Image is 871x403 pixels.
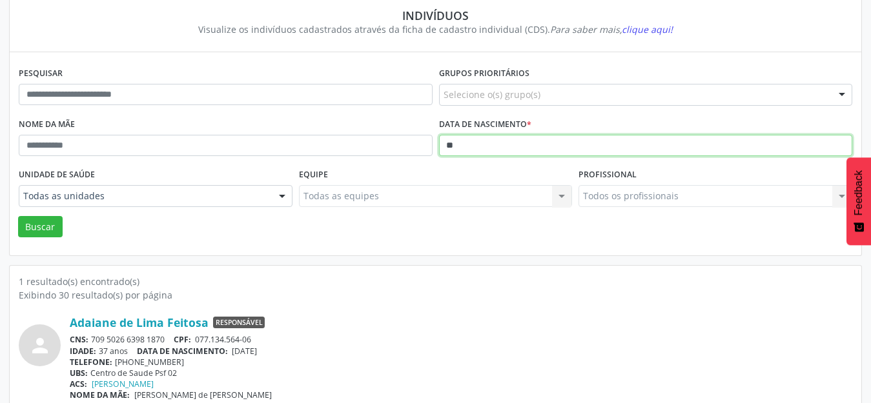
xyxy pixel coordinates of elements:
[92,378,154,389] a: [PERSON_NAME]
[28,334,52,357] i: person
[70,346,852,357] div: 37 anos
[195,334,251,345] span: 077.134.564-06
[232,346,257,357] span: [DATE]
[579,165,637,185] label: Profissional
[622,23,673,35] span: clique aqui!
[70,315,209,329] a: Adaiane de Lima Feitosa
[19,275,852,288] div: 1 resultado(s) encontrado(s)
[70,357,112,368] span: TELEFONE:
[70,357,852,368] div: [PHONE_NUMBER]
[70,346,96,357] span: IDADE:
[70,334,88,345] span: CNS:
[853,170,865,215] span: Feedback
[70,389,130,400] span: NOME DA MÃE:
[174,334,191,345] span: CPF:
[134,389,272,400] span: [PERSON_NAME] de [PERSON_NAME]
[439,115,531,135] label: Data de nascimento
[439,64,529,84] label: Grupos prioritários
[846,157,871,245] button: Feedback - Mostrar pesquisa
[70,368,852,378] div: Centro de Saude Psf 02
[19,115,75,135] label: Nome da mãe
[70,378,87,389] span: ACS:
[23,190,266,202] span: Todas as unidades
[18,216,63,238] button: Buscar
[213,317,265,328] span: Responsável
[19,64,63,84] label: Pesquisar
[28,8,843,23] div: Indivíduos
[19,165,95,185] label: Unidade de saúde
[550,23,673,35] i: Para saber mais,
[28,23,843,36] div: Visualize os indivíduos cadastrados através da ficha de cadastro individual (CDS).
[70,368,88,378] span: UBS:
[299,165,328,185] label: Equipe
[444,88,540,101] span: Selecione o(s) grupo(s)
[19,288,852,302] div: Exibindo 30 resultado(s) por página
[70,334,852,345] div: 709 5026 6398 1870
[137,346,228,357] span: DATA DE NASCIMENTO:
